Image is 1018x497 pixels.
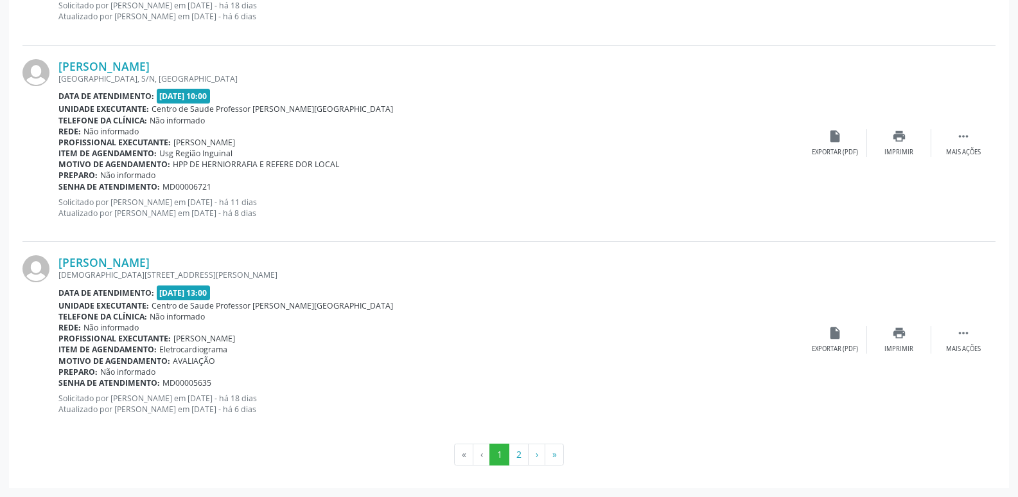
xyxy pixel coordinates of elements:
[157,285,211,300] span: [DATE] 13:00
[956,326,970,340] i: 
[828,326,842,340] i: insert_drive_file
[489,444,509,465] button: Go to page 1
[58,115,147,126] b: Telefone da clínica:
[58,148,157,159] b: Item de agendamento:
[58,59,150,73] a: [PERSON_NAME]
[58,311,147,322] b: Telefone da clínica:
[58,322,81,333] b: Rede:
[58,333,171,344] b: Profissional executante:
[173,159,339,170] span: HPP DE HERNIORRAFIA E REFERE DOR LOCAL
[946,148,981,157] div: Mais ações
[58,366,98,377] b: Preparo:
[162,377,211,388] span: MD00005635
[159,148,233,159] span: Usg Região Inguinal
[58,159,170,170] b: Motivo de agendamento:
[812,345,858,354] div: Exportar (PDF)
[812,148,858,157] div: Exportar (PDF)
[828,129,842,143] i: insert_drive_file
[22,59,49,86] img: img
[58,300,149,311] b: Unidade executante:
[152,104,393,114] span: Centro de Saude Professor [PERSON_NAME][GEOGRAPHIC_DATA]
[58,197,803,219] p: Solicitado por [PERSON_NAME] em [DATE] - há 11 dias Atualizado por [PERSON_NAME] em [DATE] - há 8...
[157,89,211,104] span: [DATE] 10:00
[173,356,215,366] span: AVALIAÇÃO
[58,170,98,181] b: Preparo:
[58,255,150,269] a: [PERSON_NAME]
[58,393,803,415] p: Solicitado por [PERSON_NAME] em [DATE] - há 18 dias Atualizado por [PERSON_NAME] em [DATE] - há 6...
[58,91,154,102] b: Data de atendimento:
[100,170,155,181] span: Não informado
[946,345,981,354] div: Mais ações
[150,311,205,322] span: Não informado
[58,287,154,298] b: Data de atendimento:
[58,377,160,388] b: Senha de atendimento:
[173,137,235,148] span: [PERSON_NAME]
[22,255,49,282] img: img
[58,269,803,280] div: [DEMOGRAPHIC_DATA][STREET_ADDRESS][PERSON_NAME]
[58,73,803,84] div: [GEOGRAPHIC_DATA], S/N, [GEOGRAPHIC_DATA]
[159,344,227,355] span: Eletrocardiograma
[892,129,906,143] i: print
[892,326,906,340] i: print
[58,181,160,192] b: Senha de atendimento:
[884,345,913,354] div: Imprimir
[545,444,564,465] button: Go to last page
[83,126,139,137] span: Não informado
[58,104,149,114] b: Unidade executante:
[162,181,211,192] span: MD00006721
[22,444,996,465] ul: Pagination
[58,356,170,366] b: Motivo de agendamento:
[509,444,529,465] button: Go to page 2
[528,444,545,465] button: Go to next page
[884,148,913,157] div: Imprimir
[152,300,393,311] span: Centro de Saude Professor [PERSON_NAME][GEOGRAPHIC_DATA]
[100,366,155,377] span: Não informado
[58,126,81,137] b: Rede:
[58,344,157,355] b: Item de agendamento:
[150,115,205,126] span: Não informado
[173,333,235,344] span: [PERSON_NAME]
[58,137,171,148] b: Profissional executante:
[83,322,139,333] span: Não informado
[956,129,970,143] i: 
